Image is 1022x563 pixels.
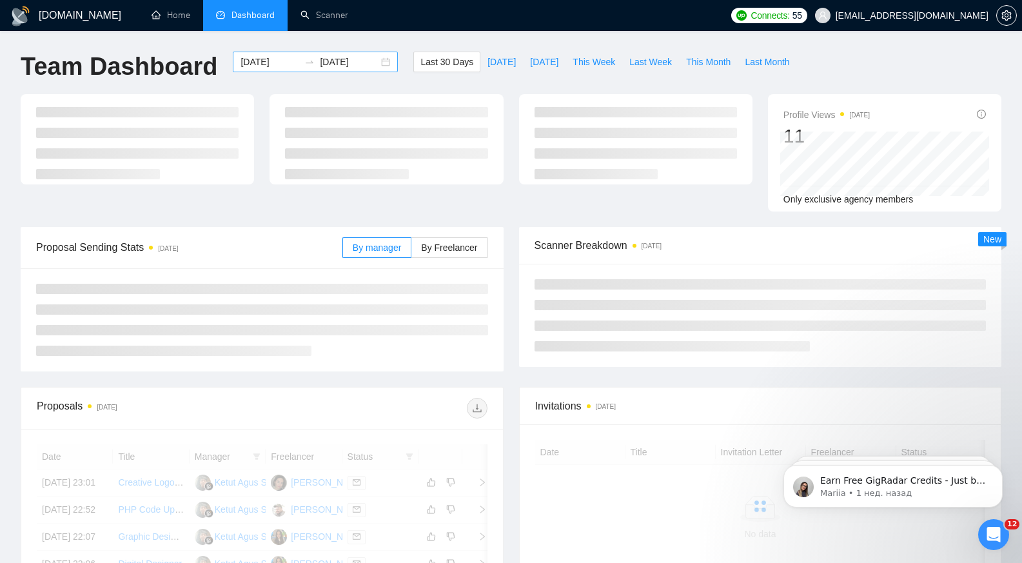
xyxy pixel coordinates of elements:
time: [DATE] [97,404,117,411]
span: Profile Views [783,107,870,123]
time: [DATE] [849,112,869,119]
span: Connects: [751,8,789,23]
a: setting [996,10,1017,21]
button: Last Week [622,52,679,72]
span: Invitations [535,398,986,414]
span: Last Week [629,55,672,69]
button: This Week [565,52,622,72]
span: This Week [573,55,615,69]
time: [DATE] [158,245,178,252]
a: searchScanner [300,10,348,21]
span: swap-right [304,57,315,67]
span: 55 [792,8,802,23]
input: End date [320,55,378,69]
time: [DATE] [642,242,662,250]
button: This Month [679,52,738,72]
span: Proposal Sending Stats [36,239,342,255]
span: setting [997,10,1016,21]
button: setting [996,5,1017,26]
span: Last Month [745,55,789,69]
button: Last Month [738,52,796,72]
div: Proposals [37,398,262,419]
span: info-circle [977,110,986,119]
input: Start date [241,55,299,69]
span: This Month [686,55,731,69]
time: [DATE] [596,403,616,410]
span: Dashboard [231,10,275,21]
img: logo [10,6,31,26]
span: to [304,57,315,67]
span: New [983,234,1001,244]
img: upwork-logo.png [736,10,747,21]
button: Last 30 Days [413,52,480,72]
span: Scanner Breakdown [535,237,987,253]
span: 12 [1005,519,1019,529]
iframe: Intercom live chat [978,519,1009,550]
h1: Team Dashboard [21,52,217,82]
span: [DATE] [487,55,516,69]
span: By Freelancer [421,242,477,253]
button: [DATE] [480,52,523,72]
iframe: Intercom notifications сообщение [764,438,1022,528]
span: Only exclusive agency members [783,194,914,204]
span: [DATE] [530,55,558,69]
span: Last 30 Days [420,55,473,69]
span: user [818,11,827,20]
div: 11 [783,124,870,148]
span: By manager [353,242,401,253]
span: dashboard [216,10,225,19]
button: [DATE] [523,52,565,72]
a: homeHome [152,10,190,21]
